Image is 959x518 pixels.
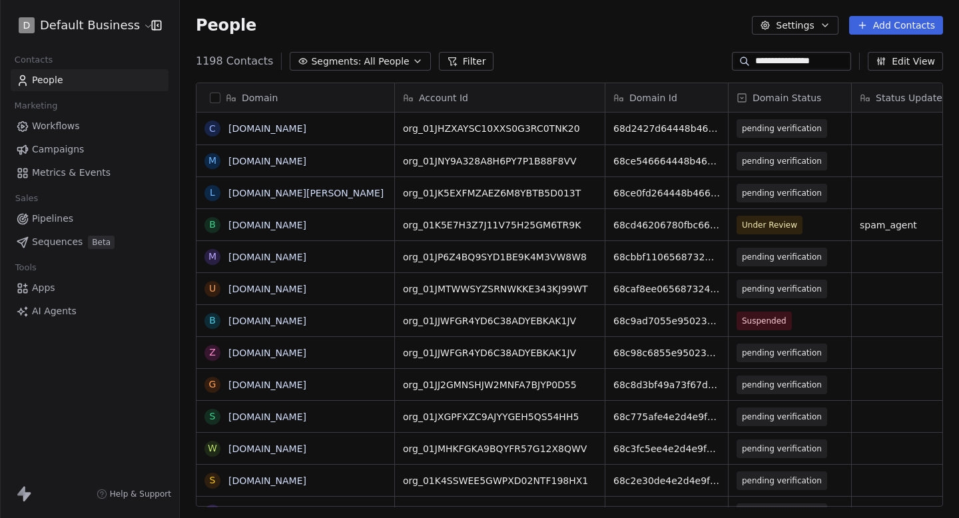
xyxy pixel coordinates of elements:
[196,15,256,35] span: People
[395,83,605,112] div: Account Id
[209,378,216,391] div: g
[210,473,216,487] div: s
[364,55,409,69] span: All People
[403,186,597,200] span: org_01JK5EXFMZAEZ6M8YBTB5D013T
[210,186,215,200] div: l
[16,14,142,37] button: DDefault Business
[742,122,822,135] span: pending verification
[403,474,597,487] span: org_01K4SSWEE5GWPXD02NTF198HX1
[403,346,597,360] span: org_01JJWFGR4YD6C38ADYEBKAK1JV
[228,443,306,454] a: [DOMAIN_NAME]
[208,441,217,455] div: w
[196,53,273,69] span: 1198 Contacts
[32,212,73,226] span: Pipelines
[742,442,822,455] span: pending verification
[110,489,171,499] span: Help & Support
[32,166,111,180] span: Metrics & Events
[11,231,168,253] a: SequencesBeta
[40,17,140,34] span: Default Business
[439,52,494,71] button: Filter
[11,69,168,91] a: People
[742,250,822,264] span: pending verification
[228,380,306,390] a: [DOMAIN_NAME]
[742,282,822,296] span: pending verification
[613,378,720,391] span: 68c8d3bf49a73f67ddc9bfc5
[613,442,720,455] span: 68c3fc5ee4e2d4e9f3985d09
[613,186,720,200] span: 68ce0fd264448b466e58d933
[11,300,168,322] a: AI Agents
[209,346,216,360] div: z
[88,236,115,249] span: Beta
[228,123,306,134] a: [DOMAIN_NAME]
[209,314,216,328] div: b
[613,250,720,264] span: 68cbbf11065687324186b4ba
[403,282,597,296] span: org_01JMTWWSYZSRNWKKE343KJ99WT
[613,154,720,168] span: 68ce546664448b466e59e18b
[613,346,720,360] span: 68c98c6855e9502391e6cd09
[196,83,394,112] div: Domain
[742,410,822,423] span: pending verification
[849,16,943,35] button: Add Contacts
[209,122,216,136] div: c
[403,410,597,423] span: org_01JXGPFXZC9AJYYGEH5QS54HH5
[613,474,720,487] span: 68c2e30de4e2d4e9f3885559
[228,252,306,262] a: [DOMAIN_NAME]
[11,277,168,299] a: Apps
[742,154,822,168] span: pending verification
[419,91,468,105] span: Account Id
[228,316,306,326] a: [DOMAIN_NAME]
[228,475,306,486] a: [DOMAIN_NAME]
[613,410,720,423] span: 68c775afe4e2d4e9f3b1862d
[228,220,306,230] a: [DOMAIN_NAME]
[32,119,80,133] span: Workflows
[228,507,306,518] a: [DOMAIN_NAME]
[403,218,597,232] span: org_01K5E7H3Z7J11V75H25GM6TR9K
[32,235,83,249] span: Sequences
[9,258,42,278] span: Tools
[228,188,384,198] a: [DOMAIN_NAME][PERSON_NAME]
[9,50,59,70] span: Contacts
[32,281,55,295] span: Apps
[11,162,168,184] a: Metrics & Events
[32,142,84,156] span: Campaigns
[742,346,822,360] span: pending verification
[752,16,838,35] button: Settings
[742,218,797,232] span: Under Review
[868,52,943,71] button: Edit View
[605,83,728,112] div: Domain Id
[228,156,306,166] a: [DOMAIN_NAME]
[208,250,216,264] div: m
[11,115,168,137] a: Workflows
[9,96,63,116] span: Marketing
[242,91,278,105] span: Domain
[613,218,720,232] span: 68cd46206780fbc66f5c4898
[11,138,168,160] a: Campaigns
[742,474,822,487] span: pending verification
[403,378,597,391] span: org_01JJ2GMNSHJW2MNFA7BJYP0D55
[613,314,720,328] span: 68c9ad7055e9502391e8327f
[742,186,822,200] span: pending verification
[403,154,597,168] span: org_01JNY9A328A8H6PY7P1B88F8VV
[228,348,306,358] a: [DOMAIN_NAME]
[311,55,361,69] span: Segments:
[32,73,63,87] span: People
[11,208,168,230] a: Pipelines
[613,282,720,296] span: 68caf8ee06568732417bd929
[729,83,851,112] div: Domain Status
[209,218,216,232] div: b
[403,442,597,455] span: org_01JMHKFGKA9BQYFR57G12X8QWV
[97,489,171,499] a: Help & Support
[742,378,822,391] span: pending verification
[209,282,216,296] div: u
[403,122,597,135] span: org_01JHZXAYSC10XXS0G3RC0TNK20
[403,314,597,328] span: org_01JJWFGR4YD6C38ADYEBKAK1JV
[228,284,306,294] a: [DOMAIN_NAME]
[23,19,31,32] span: D
[742,314,787,328] span: Suspended
[208,154,216,168] div: m
[32,304,77,318] span: AI Agents
[629,91,677,105] span: Domain Id
[228,411,306,422] a: [DOMAIN_NAME]
[613,122,720,135] span: 68d2427d64448b466e79fa5c
[753,91,821,105] span: Domain Status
